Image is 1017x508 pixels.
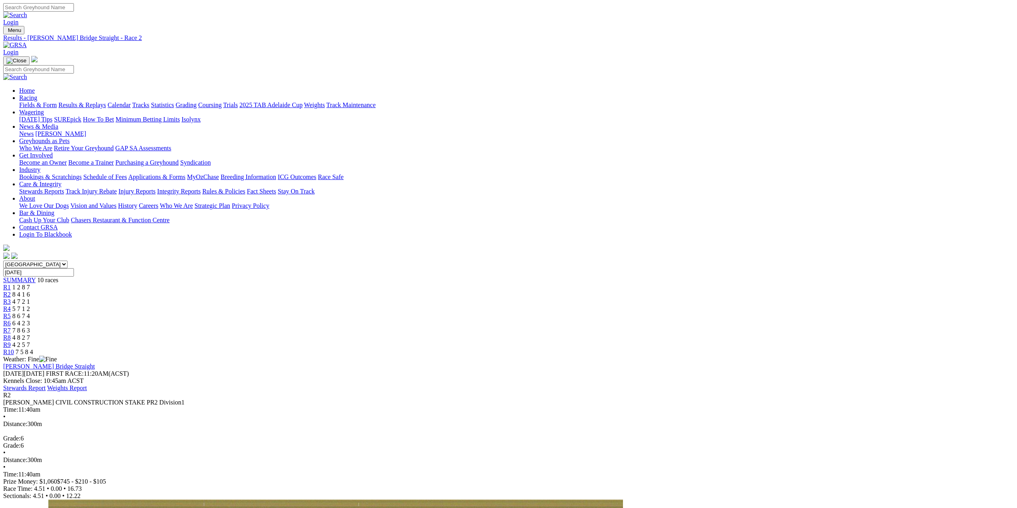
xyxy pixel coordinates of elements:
span: R4 [3,305,11,312]
div: Bar & Dining [19,217,1014,224]
a: We Love Our Dogs [19,202,69,209]
a: R1 [3,284,11,291]
a: R9 [3,341,11,348]
a: Integrity Reports [157,188,201,195]
img: Search [3,12,27,19]
a: Stewards Reports [19,188,64,195]
div: [PERSON_NAME] CIVIL CONSTRUCTION STAKE PR2 Division1 [3,399,1014,406]
a: Stewards Report [3,384,46,391]
span: 4 2 5 7 [12,341,30,348]
a: Track Injury Rebate [66,188,117,195]
a: Weights Report [47,384,87,391]
a: Statistics [151,102,174,108]
a: GAP SA Assessments [115,145,171,151]
a: [PERSON_NAME] Bridge Straight [3,363,95,370]
a: Chasers Restaurant & Function Centre [71,217,169,223]
span: 8 4 1 6 [12,291,30,298]
a: News & Media [19,123,58,130]
span: Race Time: [3,485,32,492]
a: [PERSON_NAME] [35,130,86,137]
span: Grade: [3,435,21,442]
div: 11:40am [3,471,1014,478]
div: Care & Integrity [19,188,1014,195]
span: 7 8 6 3 [12,327,30,334]
span: 10 races [37,277,58,283]
a: Grading [176,102,197,108]
a: Fields & Form [19,102,57,108]
a: Industry [19,166,40,173]
span: 0.00 [50,492,61,499]
span: R2 [3,291,11,298]
a: Careers [139,202,158,209]
a: Become an Owner [19,159,67,166]
a: Minimum Betting Limits [115,116,180,123]
a: Cash Up Your Club [19,217,69,223]
div: Wagering [19,116,1014,123]
a: History [118,202,137,209]
span: • [47,485,49,492]
img: logo-grsa-white.png [31,56,38,62]
span: Sectionals: [3,492,31,499]
span: 11:20AM(ACST) [46,370,129,377]
a: Bookings & Scratchings [19,173,82,180]
span: [DATE] [3,370,44,377]
div: 11:40am [3,406,1014,413]
a: 2025 TAB Adelaide Cup [239,102,303,108]
a: Bar & Dining [19,209,54,216]
a: Care & Integrity [19,181,62,187]
span: R5 [3,313,11,319]
span: Time: [3,471,18,478]
a: Stay On Track [278,188,314,195]
a: Syndication [180,159,211,166]
a: Become a Trainer [68,159,114,166]
div: About [19,202,1014,209]
div: Prize Money: $1,060 [3,478,1014,485]
a: Track Maintenance [326,102,376,108]
a: Schedule of Fees [83,173,127,180]
img: logo-grsa-white.png [3,245,10,251]
img: facebook.svg [3,253,10,259]
a: About [19,195,35,202]
span: 0.00 [51,485,62,492]
span: 4.51 [33,492,44,499]
a: Trials [223,102,238,108]
button: Toggle navigation [3,56,30,65]
span: • [3,464,6,470]
a: Results - [PERSON_NAME] Bridge Straight - Race 2 [3,34,1014,42]
a: Vision and Values [70,202,116,209]
span: Distance: [3,420,27,427]
div: News & Media [19,130,1014,137]
a: Login To Blackbook [19,231,72,238]
span: Distance: [3,456,27,463]
span: [DATE] [3,370,24,377]
img: twitter.svg [11,253,18,259]
a: Get Involved [19,152,53,159]
img: Search [3,74,27,81]
a: R7 [3,327,11,334]
a: R3 [3,298,11,305]
span: 12.22 [66,492,80,499]
span: • [62,492,65,499]
a: R10 [3,349,14,355]
a: R8 [3,334,11,341]
span: 8 6 7 4 [12,313,30,319]
a: Retire Your Greyhound [54,145,114,151]
a: Results & Replays [58,102,106,108]
span: $745 - $210 - $105 [57,478,106,485]
a: Login [3,19,18,26]
a: Greyhounds as Pets [19,137,70,144]
div: 6 [3,442,1014,449]
input: Select date [3,268,74,277]
a: Fact Sheets [247,188,276,195]
a: Strategic Plan [195,202,230,209]
a: Contact GRSA [19,224,58,231]
span: 4 8 2 7 [12,334,30,341]
a: Racing [19,94,37,101]
div: Kennels Close: 10:45am ACST [3,377,1014,384]
a: SUMMARY [3,277,36,283]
